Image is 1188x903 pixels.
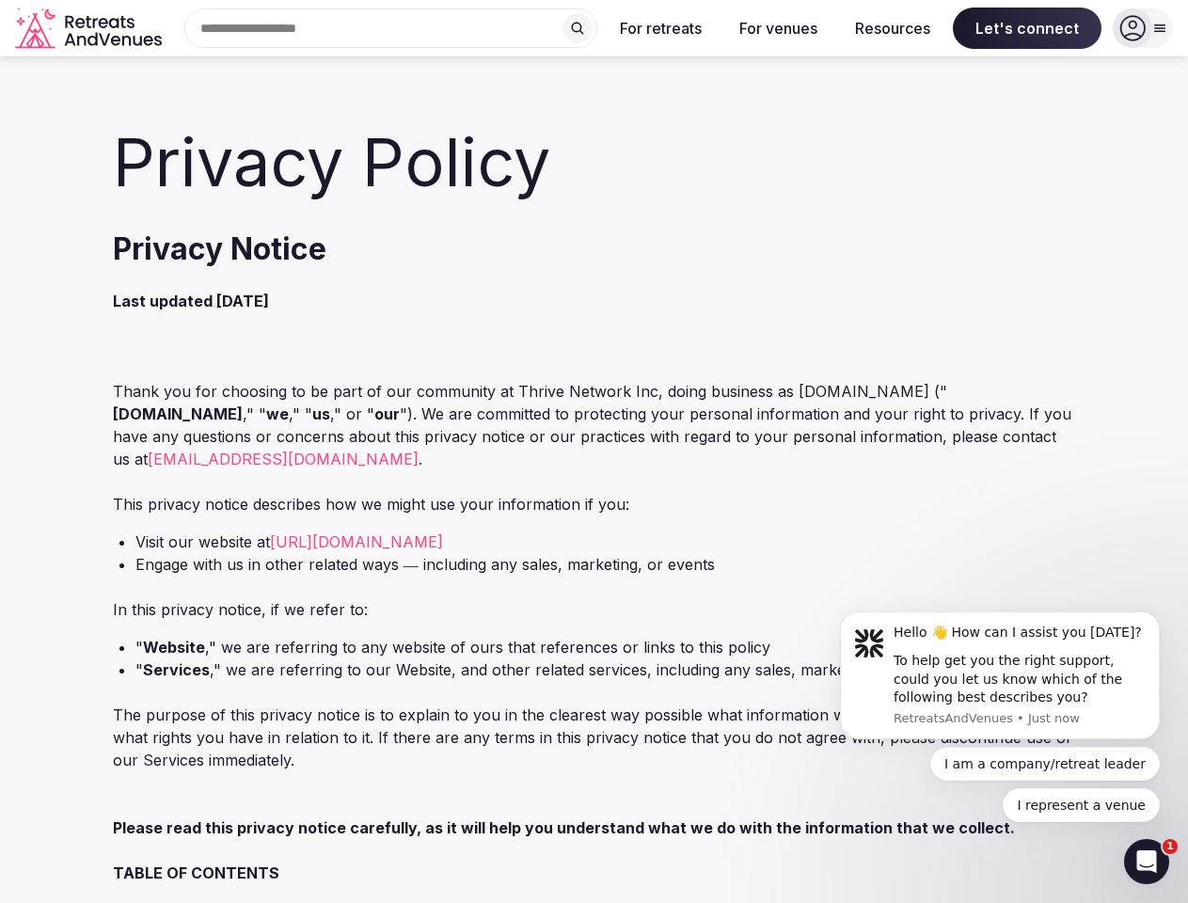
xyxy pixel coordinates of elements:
iframe: Intercom notifications message [812,588,1188,894]
svg: Retreats and Venues company logo [15,8,166,50]
li: " ," we are referring to our Website, and other related services, including any sales, marketing,... [135,658,1076,681]
p: The purpose of this privacy notice is to explain to you in the clearest way possible what informa... [113,704,1076,771]
li: Engage with us in other related ways ― including any sales, marketing, or events [135,553,1076,576]
button: For retreats [605,8,717,49]
p: Thank you for choosing to be part of our community at Thrive Network Inc, doing business as [DOMA... [113,380,1076,470]
h2: Privacy Notice [113,231,1076,267]
a: Visit the homepage [15,8,166,50]
strong: Services [143,660,210,679]
a: [URL][DOMAIN_NAME] [270,532,443,551]
iframe: Intercom live chat [1124,839,1169,884]
strong: Please read this privacy notice carefully, as it will help you understand what we do with the inf... [113,818,1015,837]
strong: we [266,404,289,423]
button: Resources [840,8,945,49]
span: 1 [1163,839,1178,854]
strong: Last updated [DATE] [113,292,269,310]
h1: Privacy Policy [113,117,1076,209]
strong: us [312,404,330,423]
li: Visit our website at [135,531,1076,553]
span: Let's connect [953,8,1101,49]
button: For venues [724,8,832,49]
a: [EMAIL_ADDRESS][DOMAIN_NAME] [148,450,419,468]
li: " ," we are referring to any website of ours that references or links to this policy [135,636,1076,658]
strong: TABLE OF CONTENTS [113,863,279,882]
strong: Website [143,638,205,657]
strong: our [374,404,400,423]
strong: [DOMAIN_NAME] [113,404,243,423]
p: This privacy notice describes how we might use your information if you: [113,493,1076,515]
p: In this privacy notice, if we refer to: [113,598,1076,621]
